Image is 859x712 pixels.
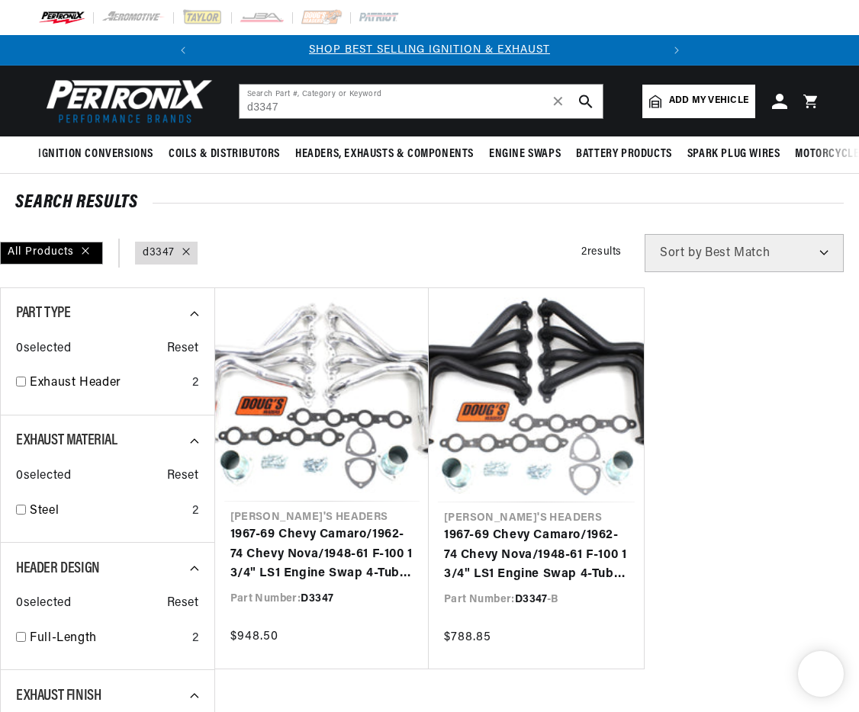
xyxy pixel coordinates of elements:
[240,85,603,118] input: Search Part #, Category or Keyword
[161,136,288,172] summary: Coils & Distributors
[168,35,198,66] button: Translation missing: en.sections.announcements.previous_announcement
[642,85,755,118] a: Add my vehicle
[481,136,568,172] summary: Engine Swaps
[192,374,199,393] div: 2
[687,146,780,162] span: Spark Plug Wires
[569,85,603,118] button: search button
[167,467,199,486] span: Reset
[16,467,71,486] span: 0 selected
[295,146,474,162] span: Headers, Exhausts & Components
[167,594,199,614] span: Reset
[30,502,186,521] a: Steel
[576,146,672,162] span: Battery Products
[489,146,561,162] span: Engine Swaps
[167,339,199,359] span: Reset
[198,42,661,59] div: 1 of 2
[16,594,71,614] span: 0 selected
[309,44,550,56] a: SHOP BEST SELLING IGNITION & EXHAUST
[645,234,844,272] select: Sort by
[444,526,629,585] a: 1967-69 Chevy Camaro/1962-74 Chevy Nova/1948-61 F-100 1 3/4" LS1 Engine Swap 4-Tube Full Length H...
[568,136,680,172] summary: Battery Products
[660,247,702,259] span: Sort by
[680,136,788,172] summary: Spark Plug Wires
[169,146,280,162] span: Coils & Distributors
[16,561,100,576] span: Header Design
[198,42,661,59] div: Announcement
[192,502,199,521] div: 2
[669,94,748,108] span: Add my vehicle
[38,75,214,127] img: Pertronix
[38,146,153,162] span: Ignition Conversions
[288,136,481,172] summary: Headers, Exhausts & Components
[581,246,622,258] span: 2 results
[16,688,101,704] span: Exhaust Finish
[230,525,414,584] a: 1967-69 Chevy Camaro/1962-74 Chevy Nova/1948-61 F-100 1 3/4" LS1 Engine Swap 4-Tube Full Length H...
[661,35,692,66] button: Translation missing: en.sections.announcements.next_announcement
[16,339,71,359] span: 0 selected
[30,374,186,393] a: Exhaust Header
[38,136,161,172] summary: Ignition Conversions
[15,195,844,210] div: SEARCH RESULTS
[30,629,186,649] a: Full-Length
[16,433,117,448] span: Exhaust Material
[16,306,70,321] span: Part Type
[143,245,175,261] a: d3347
[192,629,199,649] div: 2
[795,146,859,162] span: Motorcycle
